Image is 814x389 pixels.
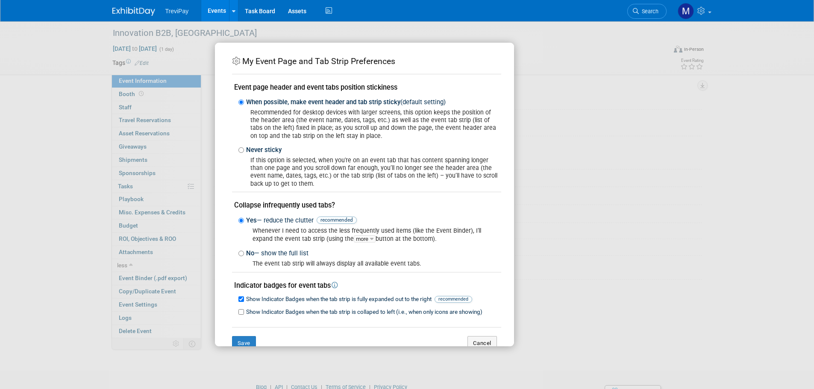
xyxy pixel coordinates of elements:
span: Yes [246,216,357,224]
div: My Event Page and Tab Strip Preferences [232,56,501,67]
span: Show Indicator Badges when the tab strip is collaped to left (i.e., when only icons are showing) [246,309,482,315]
span: more [354,235,376,243]
div: If this option is selected, when you're on an event tab that has content spanning longer than one... [244,156,501,188]
div: Collapse infrequently used tabs? [232,200,501,210]
button: Save [232,336,256,351]
span: TreviPay [165,8,189,15]
button: Cancel [467,336,497,351]
span: Never sticky [246,146,282,154]
img: ExhibitDay [112,7,155,16]
div: Indicator badges for event tabs [232,281,501,290]
span: recommended [317,216,357,224]
div: Recommended for desktop devices with larger screens, this option keeps the position of the header... [244,108,501,140]
div: The event tab strip will always display all available event tabs. [244,260,501,268]
span: — reduce the clutter [257,216,314,224]
span: When possible, make event header and tab strip sticky [246,98,446,106]
a: Search [627,4,667,19]
span: Show Indicator Badges when the tab strip is fully expanded out to the right [246,296,472,302]
div: Whenever I need to access the less frequently used items (like the Event Binder), I'll expand the... [244,227,501,243]
span: — show the full list [254,249,309,257]
div: Event page header and event tabs position stickiness [232,82,501,92]
span: recommended [435,296,472,303]
span: No [246,249,309,257]
img: Maiia Khasina [678,3,694,19]
span: Search [639,8,658,15]
span: (default setting) [400,98,446,106]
